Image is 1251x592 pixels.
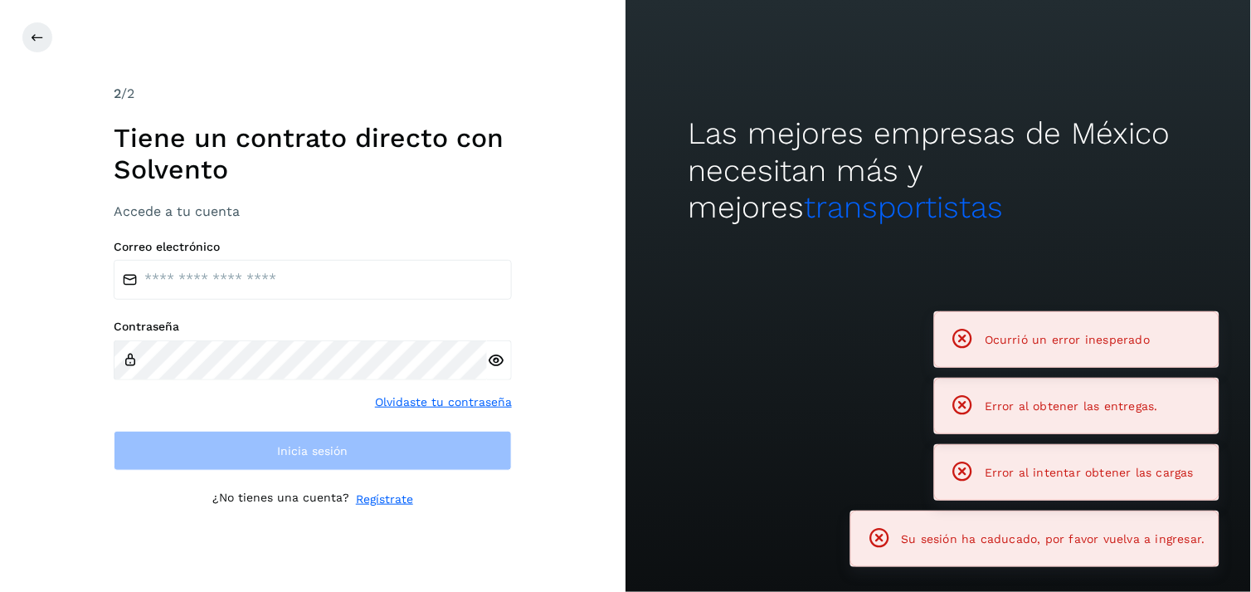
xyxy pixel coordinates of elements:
[804,189,1003,225] span: transportistas
[114,84,512,104] div: /2
[375,394,512,411] a: Olvidaste tu contraseña
[985,399,1158,413] span: Error al obtener las entregas.
[114,203,512,219] h3: Accede a tu cuenta
[356,491,413,508] a: Regístrate
[114,320,512,334] label: Contraseña
[985,333,1150,346] span: Ocurrió un error inesperado
[212,491,349,508] p: ¿No tienes una cuenta?
[114,431,512,471] button: Inicia sesión
[278,445,348,457] span: Inicia sesión
[114,240,512,254] label: Correo electrónico
[114,86,121,101] span: 2
[902,532,1205,546] span: Su sesión ha caducado, por favor vuelva a ingresar.
[114,122,512,186] h1: Tiene un contrato directo con Solvento
[985,466,1194,479] span: Error al intentar obtener las cargas
[688,115,1188,226] h2: Las mejores empresas de México necesitan más y mejores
